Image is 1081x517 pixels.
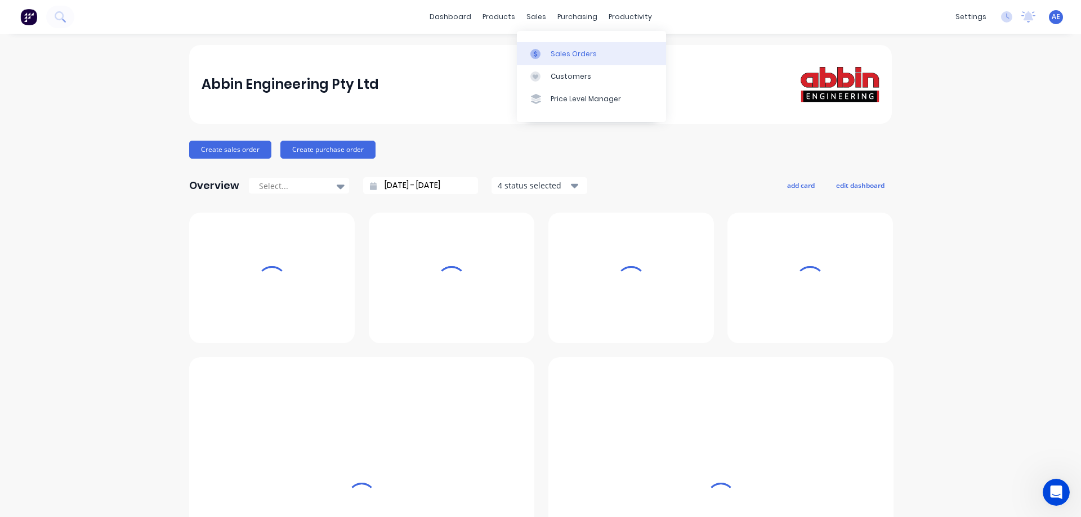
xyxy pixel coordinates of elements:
a: dashboard [424,8,477,25]
img: Abbin Engineering Pty Ltd [801,66,879,102]
img: Factory [20,8,37,25]
span: AE [1052,12,1060,22]
button: 4 status selected [492,177,587,194]
div: Sales Orders [551,49,597,59]
a: Price Level Manager [517,88,666,110]
div: Customers [551,71,591,82]
div: sales [521,8,552,25]
div: Abbin Engineering Pty Ltd [202,73,379,96]
div: Overview [189,174,239,197]
button: add card [780,178,822,192]
div: purchasing [552,8,603,25]
div: productivity [603,8,658,25]
a: Sales Orders [517,42,666,65]
iframe: Intercom live chat [1043,479,1070,506]
button: Create sales order [189,141,271,159]
div: products [477,8,521,25]
a: Customers [517,65,666,88]
div: settings [950,8,992,25]
button: Create purchase order [280,141,376,159]
button: edit dashboard [829,178,892,192]
div: Price Level Manager [551,94,621,104]
div: 4 status selected [498,179,569,191]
